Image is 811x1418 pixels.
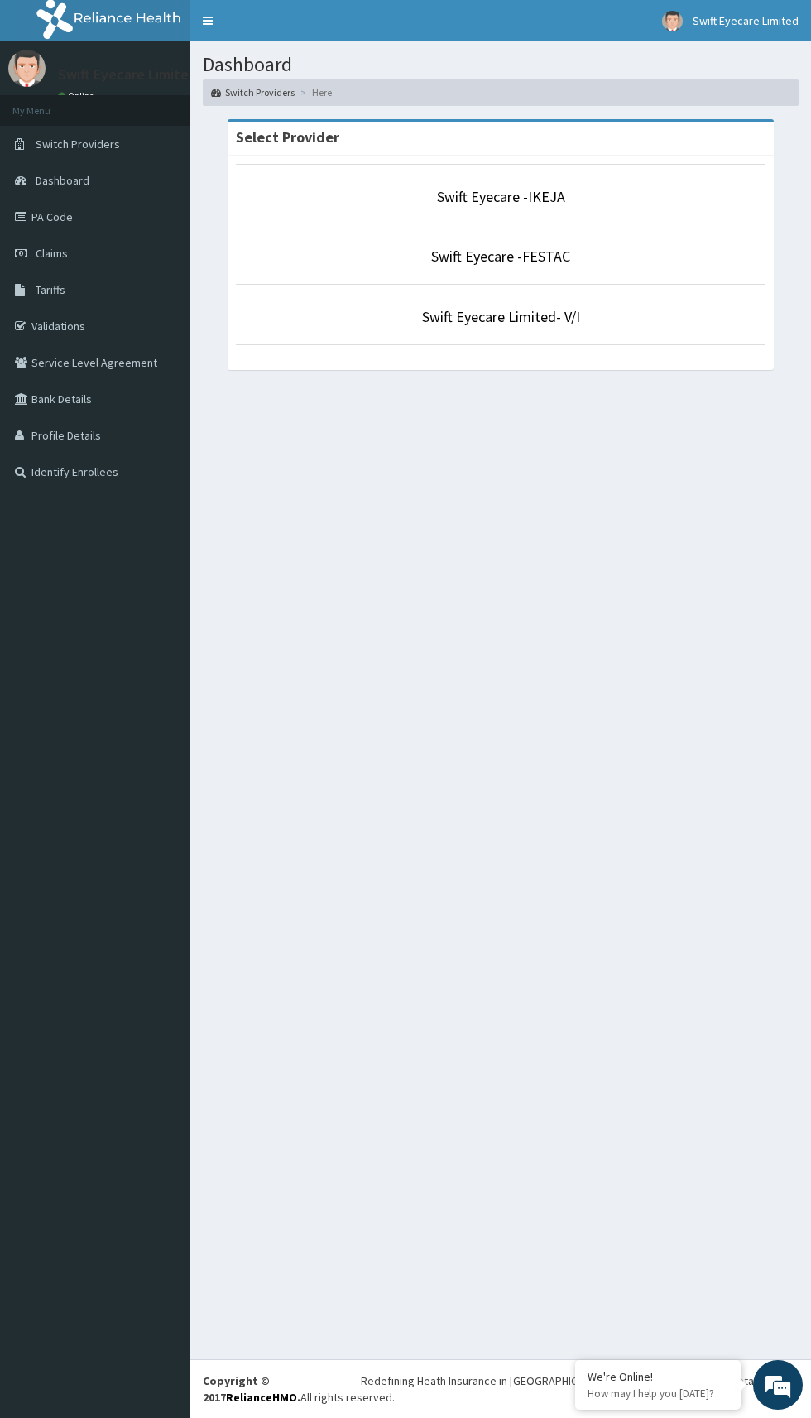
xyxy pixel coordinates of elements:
h1: Dashboard [203,54,799,75]
span: Tariffs [36,282,65,297]
a: Swift Eyecare -IKEJA [437,187,565,206]
img: User Image [8,50,46,87]
a: Swift Eyecare -FESTAC [431,247,570,266]
li: Here [296,85,332,99]
strong: Copyright © 2017 . [203,1373,300,1405]
a: Swift Eyecare Limited- V/I [422,307,580,326]
div: We're Online! [588,1369,728,1384]
a: RelianceHMO [226,1390,297,1405]
span: Switch Providers [36,137,120,151]
p: How may I help you today? [588,1387,728,1401]
span: Swift Eyecare Limited [693,13,799,28]
a: Switch Providers [211,85,295,99]
div: Redefining Heath Insurance in [GEOGRAPHIC_DATA] using Telemedicine and Data Science! [361,1372,799,1389]
a: Online [58,90,98,102]
span: Dashboard [36,173,89,188]
img: User Image [662,11,683,31]
footer: All rights reserved. [190,1359,811,1418]
p: Swift Eyecare Limited [58,67,197,82]
strong: Select Provider [236,127,339,147]
span: Claims [36,246,68,261]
